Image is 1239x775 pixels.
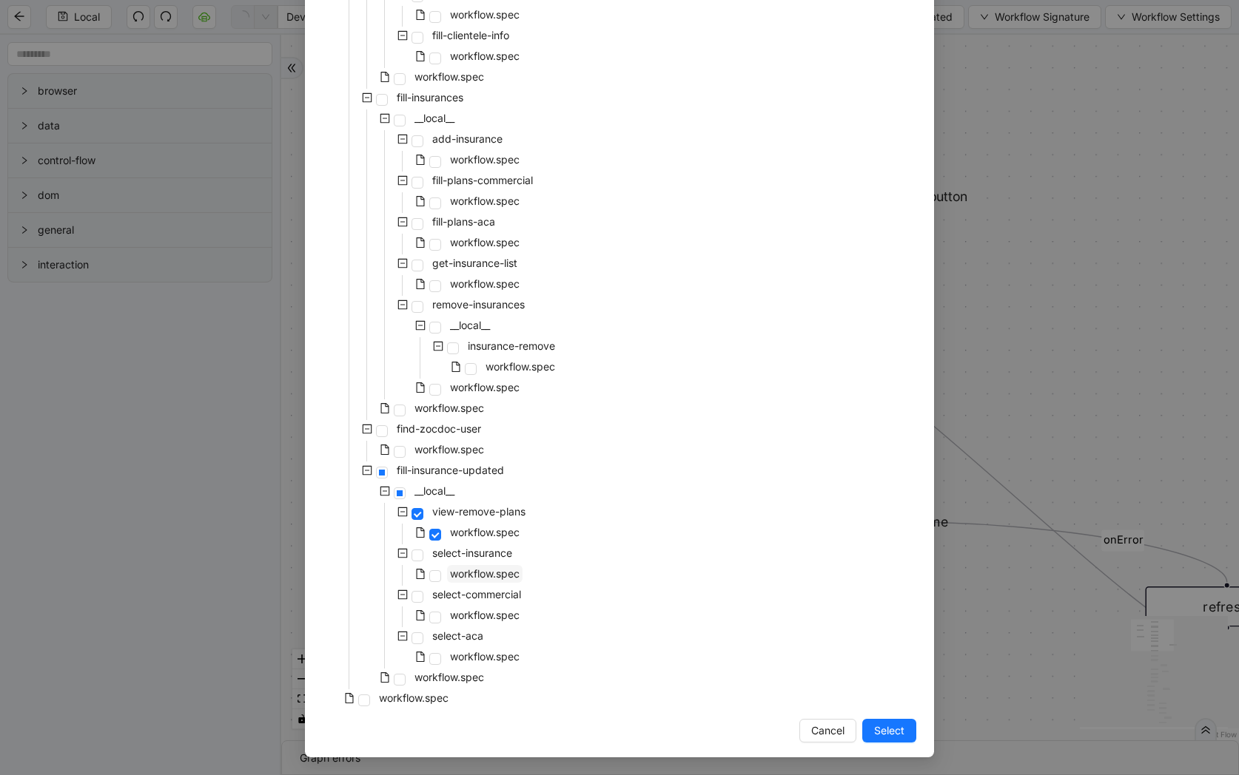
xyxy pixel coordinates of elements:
[432,132,503,145] span: add-insurance
[432,505,526,518] span: view-remove-plans
[362,424,372,434] span: minus-square
[432,629,483,642] span: select-aca
[397,507,408,517] span: minus-square
[429,627,486,645] span: select-aca
[415,382,426,393] span: file
[397,299,408,310] span: minus-square
[414,671,484,683] span: workflow.spec
[415,237,426,248] span: file
[447,379,523,396] span: workflow.spec
[414,402,484,414] span: workflow.spec
[412,441,487,458] span: workflow.spec
[432,29,509,41] span: fill-clientele-info
[397,30,408,41] span: minus-square
[450,194,520,207] span: workflow.spec
[380,403,390,413] span: file
[344,693,355,703] span: file
[450,236,520,248] span: workflow.spec
[447,317,493,334] span: __local__
[412,68,487,86] span: workflow.spec
[450,609,520,621] span: workflow.spec
[429,130,506,148] span: add-insurance
[429,213,498,231] span: fill-plans-aca
[394,461,507,479] span: fill-insurance-updated
[450,526,520,538] span: workflow.spec
[450,50,520,62] span: workflow.spec
[397,258,408,268] span: minus-square
[415,196,426,206] span: file
[380,486,390,496] span: minus-square
[412,482,457,500] span: __local__
[415,527,426,538] span: file
[447,648,523,666] span: workflow.spec
[447,565,523,583] span: workflow.spec
[450,381,520,393] span: workflow.spec
[447,234,523,251] span: workflow.spec
[397,134,408,144] span: minus-square
[450,277,520,290] span: workflow.spec
[874,722,904,739] span: Select
[799,719,856,742] button: Cancel
[415,610,426,620] span: file
[379,691,449,704] span: workflow.spec
[414,443,484,456] span: workflow.spec
[432,546,512,559] span: select-insurance
[415,279,426,289] span: file
[380,672,390,683] span: file
[397,91,463,104] span: fill-insurances
[433,341,443,351] span: minus-square
[429,503,528,521] span: view-remove-plans
[415,155,426,165] span: file
[414,70,484,83] span: workflow.spec
[362,465,372,476] span: minus-square
[429,544,515,562] span: select-insurance
[380,113,390,123] span: minus-square
[412,109,457,127] span: __local__
[397,464,504,476] span: fill-insurance-updated
[414,484,454,497] span: __local__
[450,567,520,580] span: workflow.spec
[447,524,523,541] span: workflow.spec
[415,51,426,61] span: file
[432,588,521,600] span: select-commercial
[447,192,523,210] span: workflow.spec
[450,319,490,331] span: __local__
[432,257,517,269] span: get-insurance-list
[450,8,520,21] span: workflow.spec
[415,569,426,579] span: file
[415,320,426,331] span: minus-square
[451,362,461,372] span: file
[412,669,487,686] span: workflow.spec
[397,631,408,641] span: minus-square
[376,689,451,707] span: workflow.spec
[811,722,845,739] span: Cancel
[429,586,524,603] span: select-commercial
[447,275,523,293] span: workflow.spec
[429,254,520,272] span: get-insurance-list
[486,360,555,373] span: workflow.spec
[414,112,454,124] span: __local__
[447,47,523,65] span: workflow.spec
[397,217,408,227] span: minus-square
[447,151,523,169] span: workflow.spec
[394,420,484,438] span: find-zocdoc-user
[432,215,495,228] span: fill-plans-aca
[465,337,558,355] span: insurance-remove
[483,358,558,376] span: workflow.spec
[432,298,525,311] span: remove-insurances
[380,444,390,455] span: file
[397,548,408,558] span: minus-square
[362,92,372,103] span: minus-square
[429,296,528,314] span: remove-insurances
[415,652,426,662] span: file
[394,89,466,106] span: fill-insurances
[450,153,520,166] span: workflow.spec
[429,172,536,189] span: fill-plans-commercial
[412,399,487,417] span: workflow.spec
[447,606,523,624] span: workflow.spec
[397,589,408,600] span: minus-square
[397,175,408,186] span: minus-square
[397,422,481,435] span: find-zocdoc-user
[432,174,533,186] span: fill-plans-commercial
[380,72,390,82] span: file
